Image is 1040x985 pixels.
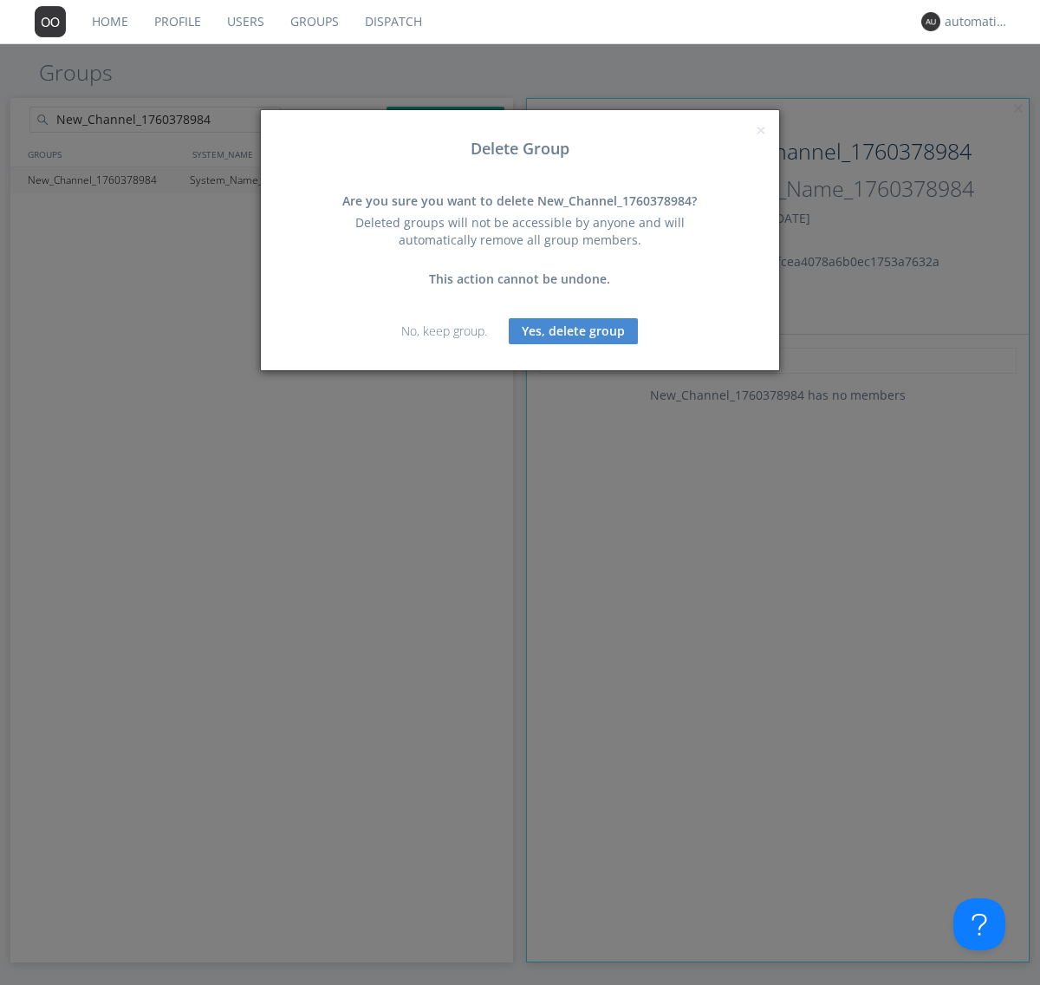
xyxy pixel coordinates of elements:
[334,271,706,288] div: This action cannot be undone.
[274,140,766,158] h3: Delete Group
[756,118,766,142] span: ×
[334,192,706,210] div: Are you sure you want to delete New_Channel_1760378984?
[35,6,66,37] img: 373638.png
[509,318,638,344] button: Yes, delete group
[921,12,940,31] img: 373638.png
[945,13,1010,30] div: automation+dispatcher0014
[401,323,487,339] a: No, keep group.
[334,214,706,249] div: Deleted groups will not be accessible by anyone and will automatically remove all group members.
